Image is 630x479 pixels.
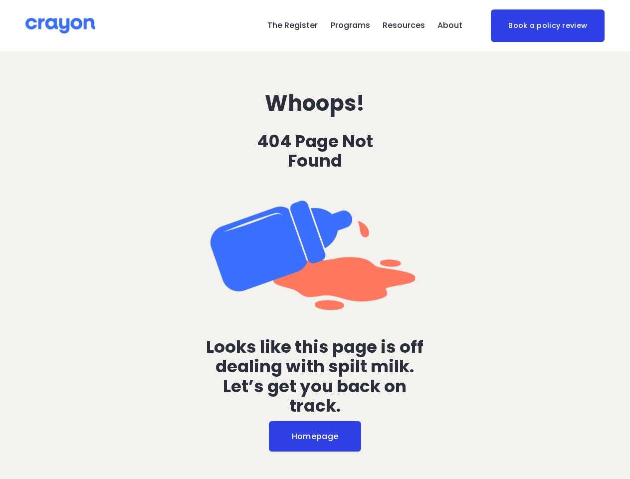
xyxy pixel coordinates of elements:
h3: Looks like this page is off dealing with spilt milk. Let’s get you back on track. [196,337,434,415]
a: folder dropdown [331,18,370,34]
img: Crayon [25,17,95,34]
h3: 404 Page Not Found [244,132,385,171]
span: About [437,18,462,33]
h2: Whoops! [244,91,385,115]
span: Resources [383,18,425,33]
a: Book a policy review [491,9,605,42]
a: folder dropdown [437,18,462,34]
a: folder dropdown [383,18,425,34]
span: Programs [331,18,370,33]
a: The Register [267,18,318,34]
a: Homepage [269,421,361,452]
